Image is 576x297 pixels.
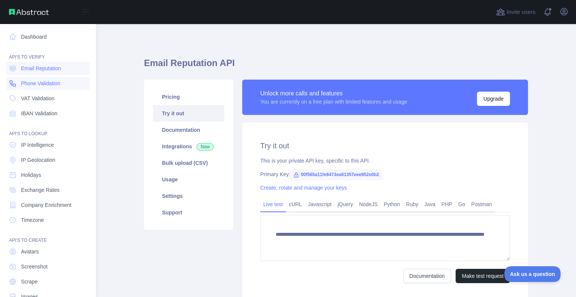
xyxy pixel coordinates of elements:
span: IP Intelligence [21,141,54,149]
iframe: Toggle Customer Support [504,266,561,282]
a: Ruby [403,198,421,210]
span: Company Enrichment [21,201,72,209]
div: You are currently on a free plan with limited features and usage [260,98,407,106]
a: Python [381,198,403,210]
h2: Try it out [260,140,510,151]
a: Exchange Rates [6,183,90,197]
button: Make test request [456,269,510,283]
a: PHP [438,198,455,210]
div: This is your private API key, specific to this API. [260,157,510,164]
a: Email Reputation [6,62,90,75]
div: Unlock more calls and features [260,89,407,98]
a: Javascript [305,198,334,210]
a: VAT Validation [6,92,90,105]
span: Invite users [507,8,535,17]
a: Timezone [6,213,90,227]
span: Exchange Rates [21,186,60,194]
span: Email Reputation [21,65,61,72]
a: Create, rotate and manage your keys [260,185,347,191]
span: Timezone [21,216,44,224]
button: Invite users [495,6,537,18]
span: 00f565a11fe6473ea61357eee952e0b2 [290,169,382,180]
a: Bulk upload (CSV) [153,155,224,171]
a: Go [455,198,468,210]
span: IP Geolocation [21,156,55,164]
div: API'S TO CREATE [6,228,90,243]
a: Dashboard [6,30,90,44]
a: Settings [153,188,224,204]
span: Scrape [21,278,37,285]
a: IP Geolocation [6,153,90,167]
div: Primary Key: [260,170,510,178]
div: API'S TO VERIFY [6,45,90,60]
span: VAT Validation [21,95,54,102]
a: Usage [153,171,224,188]
span: Screenshot [21,263,48,270]
a: Integrations New [153,138,224,155]
button: Upgrade [477,92,510,106]
a: Postman [468,198,495,210]
a: Phone Validation [6,77,90,90]
h1: Email Reputation API [144,57,528,75]
a: Live test [260,198,286,210]
a: Company Enrichment [6,198,90,212]
a: Avatars [6,245,90,258]
a: Java [421,198,439,210]
span: IBAN Validation [21,110,57,117]
a: NodeJS [356,198,381,210]
a: Documentation [403,269,451,283]
span: Avatars [21,248,39,255]
a: Try it out [153,105,224,122]
div: API'S TO LOOKUP [6,122,90,137]
span: Phone Validation [21,80,60,87]
a: Pricing [153,89,224,105]
span: Holidays [21,171,41,179]
span: New [196,143,214,151]
a: Support [153,204,224,221]
img: Abstract API [9,9,49,15]
a: Holidays [6,168,90,182]
a: IP Intelligence [6,138,90,152]
a: IBAN Validation [6,107,90,120]
a: Scrape [6,275,90,288]
a: jQuery [334,198,356,210]
a: Documentation [153,122,224,138]
a: cURL [286,198,305,210]
a: Screenshot [6,260,90,273]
